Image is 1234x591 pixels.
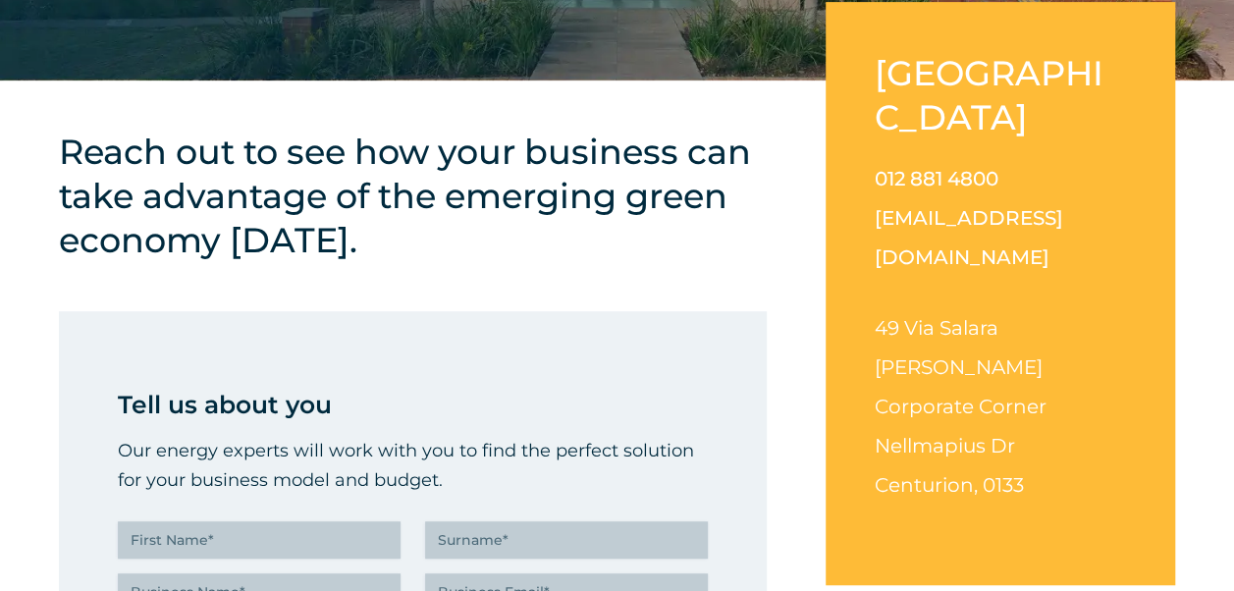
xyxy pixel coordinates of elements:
h2: [GEOGRAPHIC_DATA] [875,51,1126,139]
input: Surname* [425,521,708,559]
span: 49 Via Salara [875,316,998,340]
a: 012 881 4800 [875,167,998,190]
span: [PERSON_NAME] Corporate Corner [875,355,1046,418]
span: Centurion, 0133 [875,473,1024,497]
input: First Name* [118,521,401,559]
h4: Reach out to see how your business can take advantage of the emerging green economy [DATE]. [59,130,767,262]
p: Tell us about you [118,385,708,424]
p: Our energy experts will work with you to find the perfect solution for your business model and bu... [118,436,708,495]
a: [EMAIL_ADDRESS][DOMAIN_NAME] [875,206,1063,269]
span: Nellmapius Dr [875,434,1015,457]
